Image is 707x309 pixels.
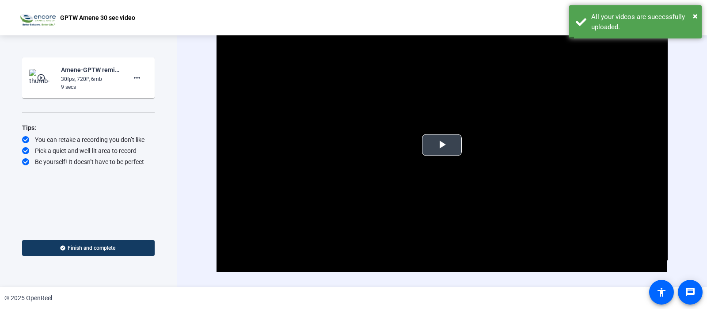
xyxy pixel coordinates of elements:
img: thumb-nail [29,69,55,87]
div: Pick a quiet and well-lit area to record [22,146,155,155]
mat-icon: message [685,287,696,298]
div: Amene-GPTW reminder Amene 30 sec video-GPTW Amene 30 sec video-1755094601240-webcam [61,65,120,75]
p: GPTW Amene 30 sec video [60,12,135,23]
button: Finish and complete [22,240,155,256]
button: Close [693,9,698,23]
div: © 2025 OpenReel [4,294,52,303]
img: OpenReel logo [18,9,56,27]
div: Be yourself! It doesn’t have to be perfect [22,157,155,166]
mat-icon: accessibility [656,287,667,298]
div: You can retake a recording you don’t like [22,135,155,144]
span: Finish and complete [68,244,115,252]
div: 30fps, 720P, 6mb [61,75,120,83]
div: 9 secs [61,83,120,91]
mat-icon: play_circle_outline [37,73,47,82]
div: All your videos are successfully uploaded. [591,12,695,32]
div: Tips: [22,122,155,133]
mat-icon: more_horiz [132,72,142,83]
div: Video Player [217,18,667,272]
span: × [693,11,698,21]
button: Play Video [422,134,462,156]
